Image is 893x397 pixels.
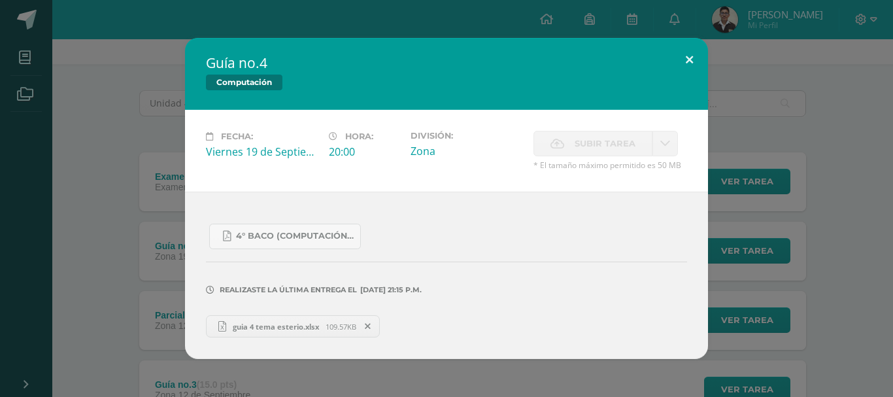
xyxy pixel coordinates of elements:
[206,145,318,159] div: Viernes 19 de Septiembre
[575,131,635,156] span: Subir tarea
[236,231,354,241] span: 4° Baco (Computación).pdf
[411,144,523,158] div: Zona
[533,160,687,171] span: * El tamaño máximo permitido es 50 MB
[357,319,379,334] span: Remover entrega
[671,38,708,82] button: Close (Esc)
[221,131,253,141] span: Fecha:
[652,131,678,156] a: La fecha de entrega ha expirado
[533,131,652,156] label: La fecha de entrega ha expirado
[206,315,380,337] a: guia 4 tema esterio.xlsx 109.57KB
[226,322,326,332] span: guia 4 tema esterio.xlsx
[326,322,356,332] span: 109.57KB
[411,131,523,141] label: División:
[220,285,357,294] span: Realizaste la última entrega el
[329,145,400,159] div: 20:00
[206,75,282,90] span: Computación
[345,131,373,141] span: Hora:
[209,224,361,249] a: 4° Baco (Computación).pdf
[206,54,687,72] h2: Guía no.4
